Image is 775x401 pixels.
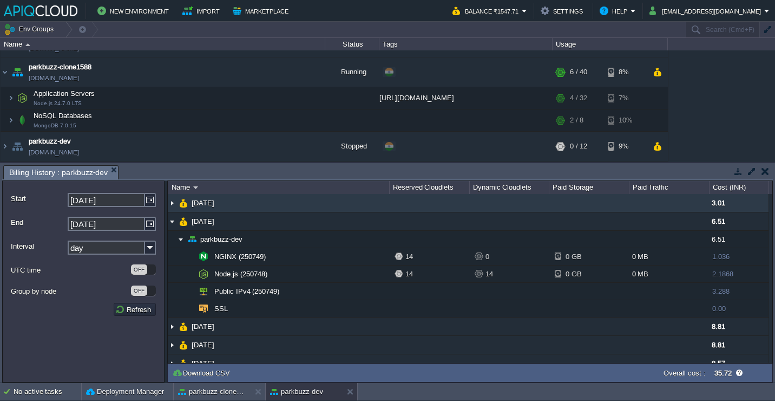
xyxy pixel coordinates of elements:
div: 7% [608,87,643,109]
button: Download CSV [172,368,233,378]
img: AMDAwAAAACH5BAEAAAAALAAAAAABAAEAAAICRAEAOw== [168,212,176,230]
a: Public IPv4 (250749) [213,287,281,296]
div: Dynamic Cloudlets [470,181,549,194]
img: AMDAwAAAACH5BAEAAAAALAAAAAABAAEAAAICRAEAOw== [10,132,25,161]
img: AMDAwAAAACH5BAEAAAAALAAAAAABAAEAAAICRAEAOw== [185,283,194,300]
div: 0 [475,248,549,265]
div: 14 [395,248,469,265]
button: parkbuzz-dev [270,386,323,397]
img: AMDAwAAAACH5BAEAAAAALAAAAAABAAEAAAICRAEAOw== [179,336,188,354]
div: 14 [475,266,549,282]
a: [DOMAIN_NAME] [29,73,79,83]
div: Paid Traffic [630,181,709,194]
div: No active tasks [14,383,81,400]
a: parkbuzz-dev [199,235,244,244]
span: MongoDB 7.0.15 [34,122,76,129]
img: AMDAwAAAACH5BAEAAAAALAAAAAABAAEAAAICRAEAOw== [168,318,176,335]
img: AMDAwAAAACH5BAEAAAAALAAAAAABAAEAAAICRAEAOw== [196,266,211,282]
div: 4 / 32 [570,87,587,109]
img: AMDAwAAAACH5BAEAAAAALAAAAAABAAEAAAICRAEAOw== [1,57,9,87]
img: AMDAwAAAACH5BAEAAAAALAAAAAABAAEAAAICRAEAOw== [193,186,198,189]
a: [DATE] [191,359,216,368]
button: New Environment [97,4,172,17]
span: 1.036 [712,253,730,261]
img: AMDAwAAAACH5BAEAAAAALAAAAAABAAEAAAICRAEAOw== [179,354,188,372]
img: AMDAwAAAACH5BAEAAAAALAAAAAABAAEAAAICRAEAOw== [185,248,194,265]
span: 8.81 [712,341,725,349]
div: OFF [131,264,147,275]
a: SSL [213,304,229,313]
a: [DATE] [191,217,216,226]
img: AMDAwAAAACH5BAEAAAAALAAAAAABAAEAAAICRAEAOw== [179,318,188,335]
img: AMDAwAAAACH5BAEAAAAALAAAAAABAAEAAAICRAEAOw== [196,248,211,265]
div: 0 GB [555,248,590,265]
img: AMDAwAAAACH5BAEAAAAALAAAAAABAAEAAAICRAEAOw== [15,87,30,109]
div: Name [1,38,325,50]
div: 6 / 40 [570,57,587,87]
span: 8.57 [712,359,725,367]
button: Import [182,4,223,17]
img: AMDAwAAAACH5BAEAAAAALAAAAAABAAEAAAICRAEAOw== [25,43,30,46]
button: [EMAIL_ADDRESS][DOMAIN_NAME] [649,4,764,17]
a: [DATE] [191,322,216,331]
span: 0.00 [712,305,726,313]
div: Name [169,181,389,194]
button: Deployment Manager [86,386,164,397]
a: NGINX (250749) [213,252,267,261]
div: 0 MB [629,248,710,265]
span: 6.51 [712,235,725,243]
div: 8% [608,57,643,87]
img: AMDAwAAAACH5BAEAAAAALAAAAAABAAEAAAICRAEAOw== [168,194,176,212]
button: Balance ₹1547.71 [452,4,522,17]
img: AMDAwAAAACH5BAEAAAAALAAAAAABAAEAAAICRAEAOw== [168,354,176,372]
img: AMDAwAAAACH5BAEAAAAALAAAAAABAAEAAAICRAEAOw== [196,283,211,300]
img: AMDAwAAAACH5BAEAAAAALAAAAAABAAEAAAICRAEAOw== [188,231,196,248]
a: NoSQL DatabasesMongoDB 7.0.15 [32,112,94,120]
button: Env Groups [4,22,57,37]
img: AMDAwAAAACH5BAEAAAAALAAAAAABAAEAAAICRAEAOw== [8,109,14,131]
a: [DATE] [191,198,216,208]
img: AMDAwAAAACH5BAEAAAAALAAAAAABAAEAAAICRAEAOw== [15,109,30,131]
div: Reserved Cloudlets [390,181,469,194]
span: Node.js 24.7.0 LTS [34,100,82,107]
div: Cost (INR) [710,181,769,194]
span: 2.1868 [712,270,733,278]
div: Status [326,38,379,50]
div: 9% [608,132,643,161]
img: AMDAwAAAACH5BAEAAAAALAAAAAABAAEAAAICRAEAOw== [168,336,176,354]
span: 3.01 [712,199,725,207]
button: parkbuzz-clone1588 [178,386,246,397]
label: Group by node [11,286,130,297]
a: Application ServersNode.js 24.7.0 LTS [32,89,96,98]
button: Help [600,4,630,17]
div: 14 [395,266,469,282]
img: AMDAwAAAACH5BAEAAAAALAAAAAABAAEAAAICRAEAOw== [179,194,188,212]
a: Node.js (250748) [213,269,269,279]
img: AMDAwAAAACH5BAEAAAAALAAAAAABAAEAAAICRAEAOw== [179,212,188,230]
img: AMDAwAAAACH5BAEAAAAALAAAAAABAAEAAAICRAEAOw== [10,57,25,87]
span: Application Servers [32,89,96,98]
a: parkbuzz-clone1588 [29,62,91,73]
div: [URL][DOMAIN_NAME] [379,87,553,109]
div: Usage [553,38,667,50]
img: APIQCloud [4,5,77,16]
img: AMDAwAAAACH5BAEAAAAALAAAAAABAAEAAAICRAEAOw== [8,87,14,109]
span: parkbuzz-dev [29,136,71,147]
img: AMDAwAAAACH5BAEAAAAALAAAAAABAAEAAAICRAEAOw== [176,231,185,248]
img: AMDAwAAAACH5BAEAAAAALAAAAAABAAEAAAICRAEAOw== [196,300,211,317]
div: 2 / 8 [570,109,583,131]
label: UTC time [11,264,130,276]
button: Settings [541,4,586,17]
div: 0 GB [555,266,590,282]
button: Marketplace [233,4,292,17]
img: AMDAwAAAACH5BAEAAAAALAAAAAABAAEAAAICRAEAOw== [185,300,194,317]
label: End [11,217,67,228]
label: 35.72 [714,369,732,377]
